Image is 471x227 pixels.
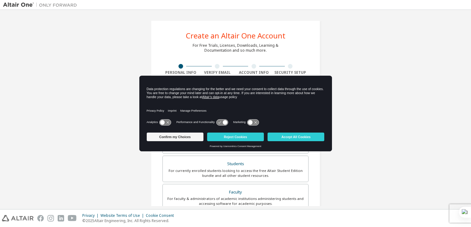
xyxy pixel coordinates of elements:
div: Cookie Consent [146,213,178,218]
div: Verify Email [199,70,236,75]
img: instagram.svg [47,215,54,221]
div: Privacy [82,213,100,218]
div: Faculty [166,188,305,197]
img: linkedin.svg [58,215,64,221]
img: youtube.svg [68,215,77,221]
img: Altair One [3,2,80,8]
div: For currently enrolled students looking to access the free Altair Student Edition bundle and all ... [166,168,305,178]
div: Students [166,160,305,168]
img: facebook.svg [37,215,44,221]
div: Personal Info [162,70,199,75]
div: Security Setup [272,70,309,75]
div: For Free Trials, Licenses, Downloads, Learning & Documentation and so much more. [193,43,278,53]
div: For faculty & administrators of academic institutions administering students and accessing softwa... [166,196,305,206]
div: Account Info [236,70,272,75]
div: Create an Altair One Account [186,32,285,39]
div: Website Terms of Use [100,213,146,218]
p: © 2025 Altair Engineering, Inc. All Rights Reserved. [82,218,178,223]
img: altair_logo.svg [2,215,34,221]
